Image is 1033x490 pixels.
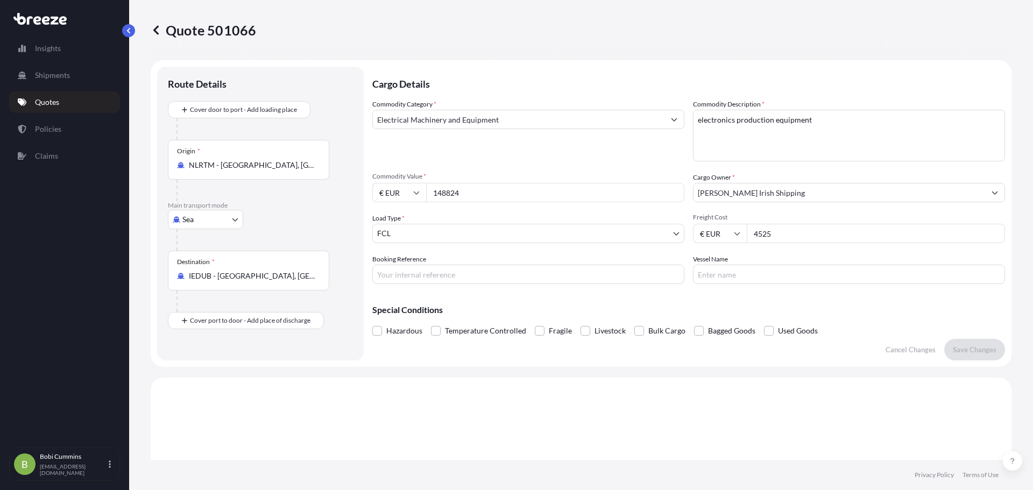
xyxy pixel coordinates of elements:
span: Bagged Goods [708,323,755,339]
p: Quotes [35,97,59,108]
p: Insights [35,43,61,54]
span: Bulk Cargo [648,323,685,339]
span: Fragile [549,323,572,339]
span: Load Type [372,213,405,224]
label: Cargo Owner [693,172,735,183]
span: Cover port to door - Add place of discharge [190,315,310,326]
button: Cancel Changes [877,339,944,360]
p: Special Conditions [372,306,1005,314]
a: Privacy Policy [915,471,954,479]
button: Save Changes [944,339,1005,360]
a: Claims [9,145,120,167]
p: Main transport mode [168,201,353,210]
input: Enter name [693,265,1005,284]
textarea: electronics production equipment [693,110,1005,161]
button: Cover port to door - Add place of discharge [168,312,324,329]
p: Quote 501066 [151,22,256,39]
label: Commodity Category [372,99,436,110]
p: Cancel Changes [886,344,936,355]
a: Insights [9,38,120,59]
a: Shipments [9,65,120,86]
input: Destination [189,271,316,281]
a: Terms of Use [963,471,999,479]
p: [EMAIL_ADDRESS][DOMAIN_NAME] [40,463,107,476]
p: Policies [35,124,61,134]
input: Type amount [426,183,684,202]
span: FCL [377,228,391,239]
p: Claims [35,151,58,161]
label: Commodity Description [693,99,765,110]
span: Sea [182,214,194,225]
p: Shipments [35,70,70,81]
input: Select a commodity type [373,110,664,129]
span: Temperature Controlled [445,323,526,339]
p: Route Details [168,77,227,90]
button: Select transport [168,210,243,229]
label: Vessel Name [693,254,728,265]
p: Bobi Cummins [40,452,107,461]
span: Used Goods [778,323,818,339]
span: Cover door to port - Add loading place [190,104,297,115]
button: Show suggestions [664,110,684,129]
button: FCL [372,224,684,243]
input: Full name [694,183,985,202]
button: Show suggestions [985,183,1004,202]
span: Commodity Value [372,172,684,181]
p: Save Changes [953,344,996,355]
input: Enter amount [747,224,1005,243]
button: Cover door to port - Add loading place [168,101,310,118]
label: Booking Reference [372,254,426,265]
a: Policies [9,118,120,140]
span: B [22,459,28,470]
div: Origin [177,147,200,155]
input: Your internal reference [372,265,684,284]
p: Cargo Details [372,67,1005,99]
div: Destination [177,258,215,266]
input: Origin [189,160,316,171]
span: Hazardous [386,323,422,339]
a: Quotes [9,91,120,113]
span: Freight Cost [693,213,1005,222]
span: Livestock [595,323,626,339]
